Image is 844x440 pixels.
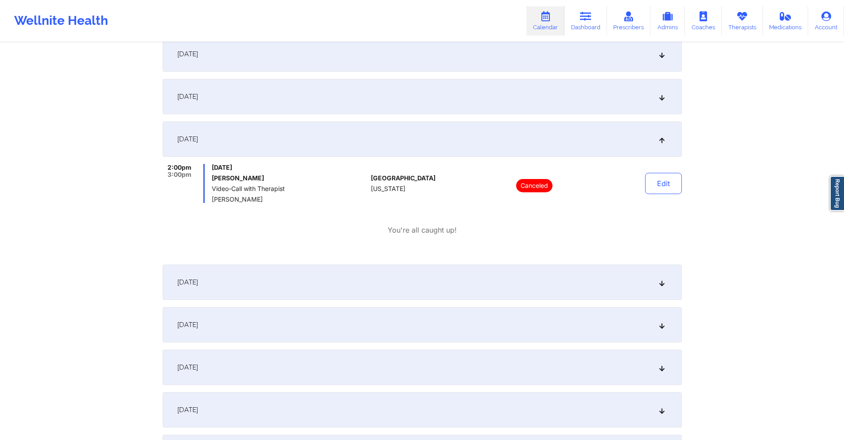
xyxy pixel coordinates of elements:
a: Admins [650,6,685,35]
span: [DATE] [177,363,198,372]
span: Video-Call with Therapist [212,185,367,192]
span: [PERSON_NAME] [212,196,367,203]
a: Report Bug [830,176,844,211]
a: Calendar [526,6,564,35]
span: [DATE] [177,320,198,329]
span: [DATE] [177,50,198,58]
a: Coaches [685,6,722,35]
span: [DATE] [177,135,198,144]
span: [DATE] [177,405,198,414]
p: Canceled [516,179,552,192]
span: [DATE] [177,92,198,101]
span: [DATE] [177,278,198,287]
span: 2:00pm [167,164,191,171]
span: [GEOGRAPHIC_DATA] [371,175,436,182]
a: Prescribers [607,6,651,35]
a: Therapists [722,6,763,35]
a: Medications [763,6,809,35]
a: Dashboard [564,6,607,35]
span: [DATE] [212,164,367,171]
span: 3:00pm [167,171,191,178]
span: [US_STATE] [371,185,405,192]
button: Edit [645,173,682,194]
a: Account [808,6,844,35]
p: You're all caught up! [388,225,457,235]
h6: [PERSON_NAME] [212,175,367,182]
